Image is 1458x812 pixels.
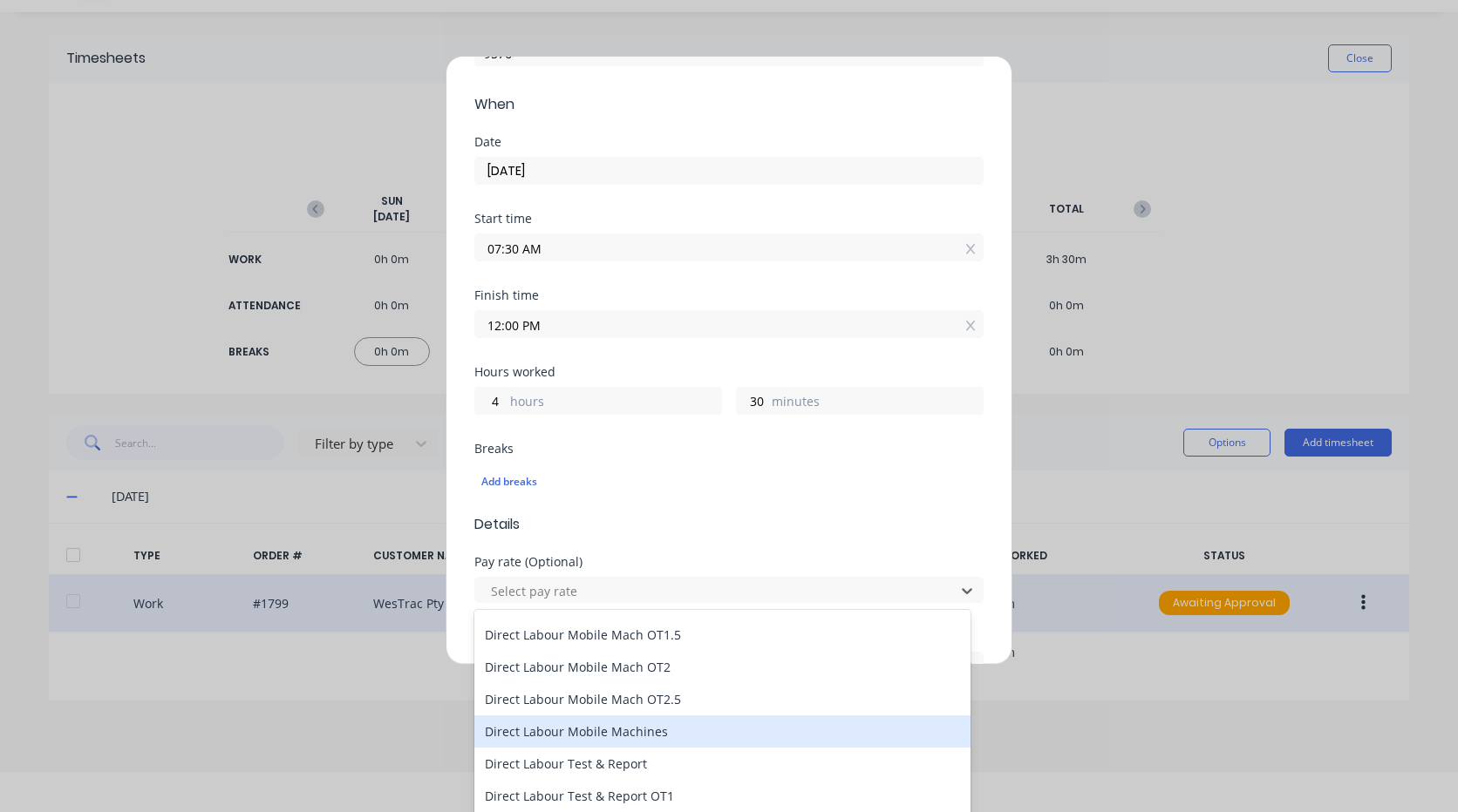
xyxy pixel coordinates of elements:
[772,392,983,414] label: minutes
[474,780,971,812] div: Direct Labour Test & Report OT1
[474,619,971,651] div: Direct Labour Mobile Mach OT1.5
[474,748,971,780] div: Direct Labour Test & Report
[474,556,984,568] div: Pay rate (Optional)
[474,94,984,115] span: When
[474,683,971,715] div: Direct Labour Mobile Mach OT2.5
[474,514,984,535] span: Details
[474,213,984,225] div: Start time
[474,443,984,455] div: Breaks
[474,651,971,683] div: Direct Labour Mobile Mach OT2
[481,470,977,493] div: Add breaks
[474,289,984,301] div: Finish time
[475,388,506,414] input: 0
[474,136,984,148] div: Date
[510,392,721,414] label: hours
[474,715,971,748] div: Direct Labour Mobile Machines
[474,366,984,378] div: Hours worked
[737,388,767,414] input: 0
